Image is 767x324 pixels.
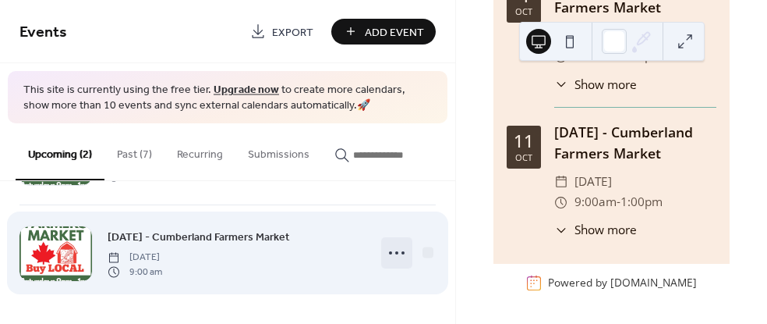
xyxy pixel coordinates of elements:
[574,192,617,212] span: 9:00am
[23,83,432,113] span: This site is currently using the free tier. to create more calendars, show more than 10 events an...
[554,76,637,94] button: ​Show more
[514,132,534,149] div: 11
[574,172,612,192] span: [DATE]
[164,123,235,179] button: Recurring
[548,275,697,290] div: Powered by
[108,265,162,279] span: 9:00 am
[108,228,290,246] a: [DATE] - Cumberland Farmers Market
[620,192,663,212] span: 1:00pm
[610,275,697,290] a: [DOMAIN_NAME]
[108,251,162,265] span: [DATE]
[554,221,568,239] div: ​
[554,76,568,94] div: ​
[554,221,637,239] button: ​Show more
[617,192,620,212] span: -
[515,7,532,16] div: Oct
[214,80,279,101] a: Upgrade now
[108,230,290,246] span: [DATE] - Cumberland Farmers Market
[239,19,325,45] a: Export
[574,221,637,239] span: Show more
[272,24,313,41] span: Export
[331,19,436,45] button: Add Event
[554,122,716,163] div: [DATE] - Cumberland Farmers Market
[19,17,67,48] span: Events
[104,123,164,179] button: Past (7)
[235,123,322,179] button: Submissions
[16,123,104,180] button: Upcoming (2)
[515,153,532,162] div: Oct
[554,172,568,192] div: ​
[574,76,637,94] span: Show more
[365,24,424,41] span: Add Event
[554,192,568,212] div: ​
